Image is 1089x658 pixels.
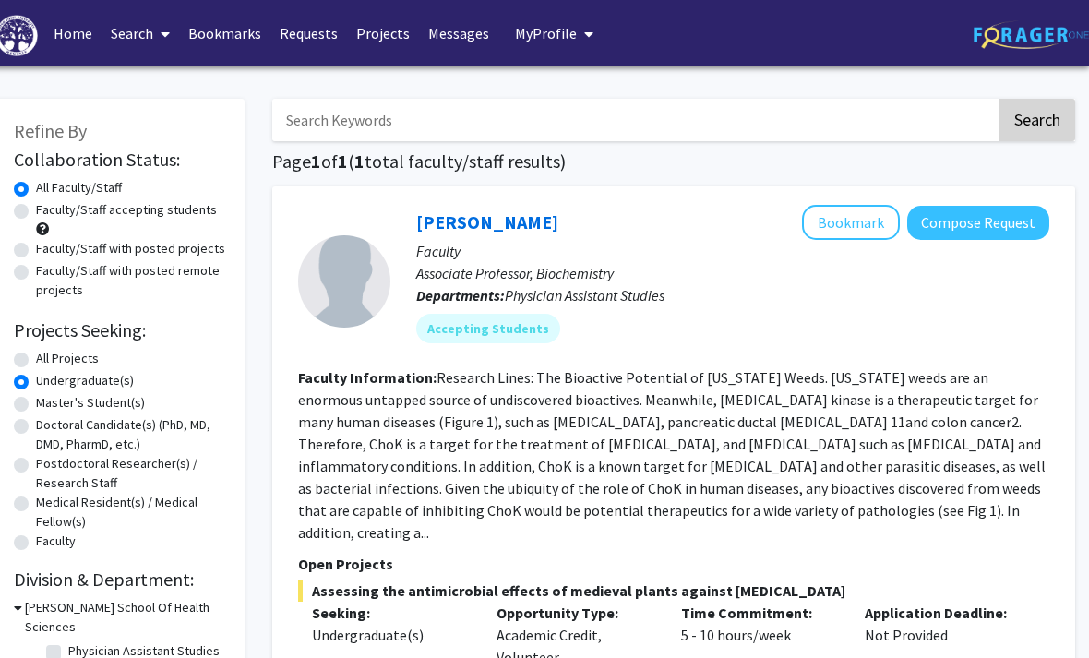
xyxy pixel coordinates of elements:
button: Search [999,99,1075,141]
p: Faculty [416,240,1049,262]
span: 1 [311,150,321,173]
b: Faculty Information: [298,368,437,387]
p: Application Deadline: [865,602,1022,624]
p: Opportunity Type: [497,602,653,624]
label: Faculty/Staff with posted projects [36,239,225,258]
label: Faculty/Staff accepting students [36,200,217,220]
a: Messages [419,1,498,66]
img: ForagerOne Logo [974,20,1089,49]
input: Search Keywords [272,99,997,141]
a: Projects [347,1,419,66]
a: Search [102,1,179,66]
span: Physician Assistant Studies [505,286,664,305]
label: Faculty/Staff with posted remote projects [36,261,226,300]
label: Master's Student(s) [36,393,145,413]
span: 1 [338,150,348,173]
label: All Faculty/Staff [36,178,122,197]
label: All Projects [36,349,99,368]
mat-chip: Accepting Students [416,314,560,343]
p: Open Projects [298,553,1049,575]
fg-read-more: Research Lines: The Bioactive Potential of [US_STATE] Weeds. [US_STATE] weeds are an enormous unt... [298,368,1046,542]
p: Time Commitment: [681,602,838,624]
h2: Collaboration Status: [14,149,226,171]
span: 1 [354,150,365,173]
label: Doctoral Candidate(s) (PhD, MD, DMD, PharmD, etc.) [36,415,226,454]
h2: Division & Department: [14,568,226,591]
span: Refine By [14,119,87,142]
button: Compose Request to Tahl Zimmerman [907,206,1049,240]
span: Assessing the antimicrobial effects of medieval plants against [MEDICAL_DATA] [298,580,1049,602]
p: Associate Professor, Biochemistry [416,262,1049,284]
iframe: Chat [14,575,78,644]
h2: Projects Seeking: [14,319,226,341]
p: Seeking: [312,602,469,624]
label: Medical Resident(s) / Medical Fellow(s) [36,493,226,532]
label: Undergraduate(s) [36,371,134,390]
button: Add Tahl Zimmerman to Bookmarks [802,205,900,240]
a: Requests [270,1,347,66]
b: Departments: [416,286,505,305]
h3: [PERSON_NAME] School Of Health Sciences [25,598,226,637]
label: Faculty [36,532,76,551]
span: My Profile [515,24,577,42]
label: Postdoctoral Researcher(s) / Research Staff [36,454,226,493]
h1: Page of ( total faculty/staff results) [272,150,1075,173]
a: Bookmarks [179,1,270,66]
a: [PERSON_NAME] [416,210,558,233]
div: Undergraduate(s) [312,624,469,646]
a: Home [44,1,102,66]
